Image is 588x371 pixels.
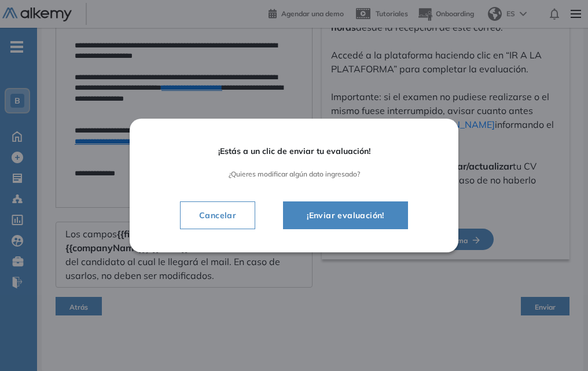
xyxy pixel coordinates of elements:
[162,170,426,178] span: ¿Quieres modificar algún dato ingresado?
[283,201,408,229] button: ¡Enviar evaluación!
[162,146,426,156] span: ¡Estás a un clic de enviar tu evaluación!
[180,201,255,229] button: Cancelar
[190,208,245,222] span: Cancelar
[297,208,394,222] span: ¡Enviar evaluación!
